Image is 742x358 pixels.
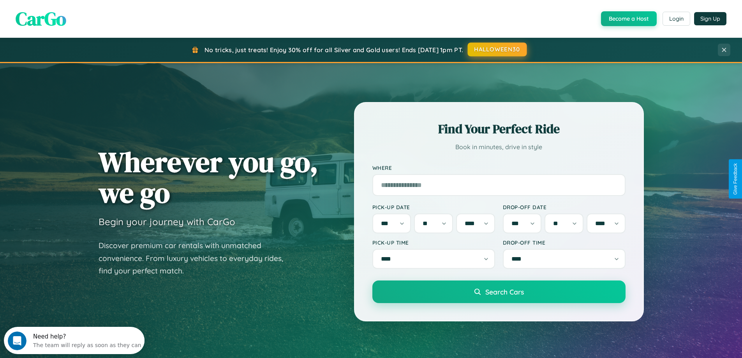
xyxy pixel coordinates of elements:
[29,13,137,21] div: The team will reply as soon as they can
[372,120,626,138] h2: Find Your Perfect Ride
[694,12,726,25] button: Sign Up
[4,327,145,354] iframe: Intercom live chat discovery launcher
[99,239,293,277] p: Discover premium car rentals with unmatched convenience. From luxury vehicles to everyday rides, ...
[601,11,657,26] button: Become a Host
[16,6,66,32] span: CarGo
[29,7,137,13] div: Need help?
[372,141,626,153] p: Book in minutes, drive in style
[99,146,318,208] h1: Wherever you go, we go
[663,12,690,26] button: Login
[3,3,145,25] div: Open Intercom Messenger
[372,204,495,210] label: Pick-up Date
[372,164,626,171] label: Where
[204,46,463,54] span: No tricks, just treats! Enjoy 30% off for all Silver and Gold users! Ends [DATE] 1pm PT.
[372,239,495,246] label: Pick-up Time
[8,332,26,350] iframe: Intercom live chat
[503,204,626,210] label: Drop-off Date
[468,42,527,56] button: HALLOWEEN30
[733,163,738,195] div: Give Feedback
[99,216,235,227] h3: Begin your journey with CarGo
[485,287,524,296] span: Search Cars
[503,239,626,246] label: Drop-off Time
[372,280,626,303] button: Search Cars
